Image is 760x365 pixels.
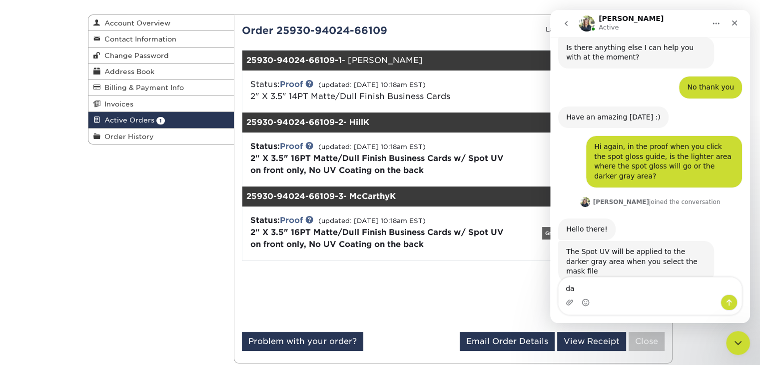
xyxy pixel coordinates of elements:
[88,47,234,63] a: Change Password
[234,23,453,38] div: Order 25930-94024-66109
[250,227,504,249] a: 2" X 3.5" 16PT Matte/Dull Finish Business Cards w/ Spot UV on front only, No UV Coating on the back
[557,332,626,351] a: View Receipt
[242,332,363,351] a: Problem with your order?
[88,96,234,112] a: Invoices
[100,67,154,75] span: Address Book
[243,78,523,102] div: Status:
[280,79,303,89] a: Proof
[243,140,523,176] div: Status:
[100,132,154,140] span: Order History
[542,227,656,239] div: Group Shipped - 25930-94024-66109-2
[250,91,450,101] a: 2" X 3.5" 14PT Matte/Dull Finish Business Cards
[156,117,165,124] span: 1
[100,83,184,91] span: Billing & Payment Info
[550,10,750,323] iframe: Intercom live chat
[726,331,750,355] iframe: Intercom live chat
[318,143,426,150] small: (updated: [DATE] 10:18am EST)
[242,186,594,206] div: - McCarthyK
[88,15,234,31] a: Account Overview
[88,79,234,95] a: Billing & Payment Info
[100,19,170,27] span: Account Overview
[88,128,234,144] a: Order History
[242,112,594,132] div: - HillK
[88,63,234,79] a: Address Book
[88,112,234,128] a: Active Orders 1
[243,214,523,250] div: Status:
[100,51,169,59] span: Change Password
[246,55,342,65] strong: 25930-94024-66109-1
[318,217,426,224] small: (updated: [DATE] 10:18am EST)
[100,35,176,43] span: Contact Information
[280,215,303,225] a: Proof
[246,117,343,127] strong: 25930-94024-66109-2
[246,191,343,201] strong: 25930-94024-66109-3
[546,25,665,33] small: Last Updated: [DATE] 10:18am EST
[318,81,426,88] small: (updated: [DATE] 10:18am EST)
[88,31,234,47] a: Contact Information
[460,332,555,351] a: Email Order Details
[242,50,594,70] div: - [PERSON_NAME]
[629,332,665,351] a: Close
[100,116,154,124] span: Active Orders
[100,100,133,108] span: Invoices
[250,153,504,175] a: 2" X 3.5" 16PT Matte/Dull Finish Business Cards w/ Spot UV on front only, No UV Coating on the back
[280,141,303,151] a: Proof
